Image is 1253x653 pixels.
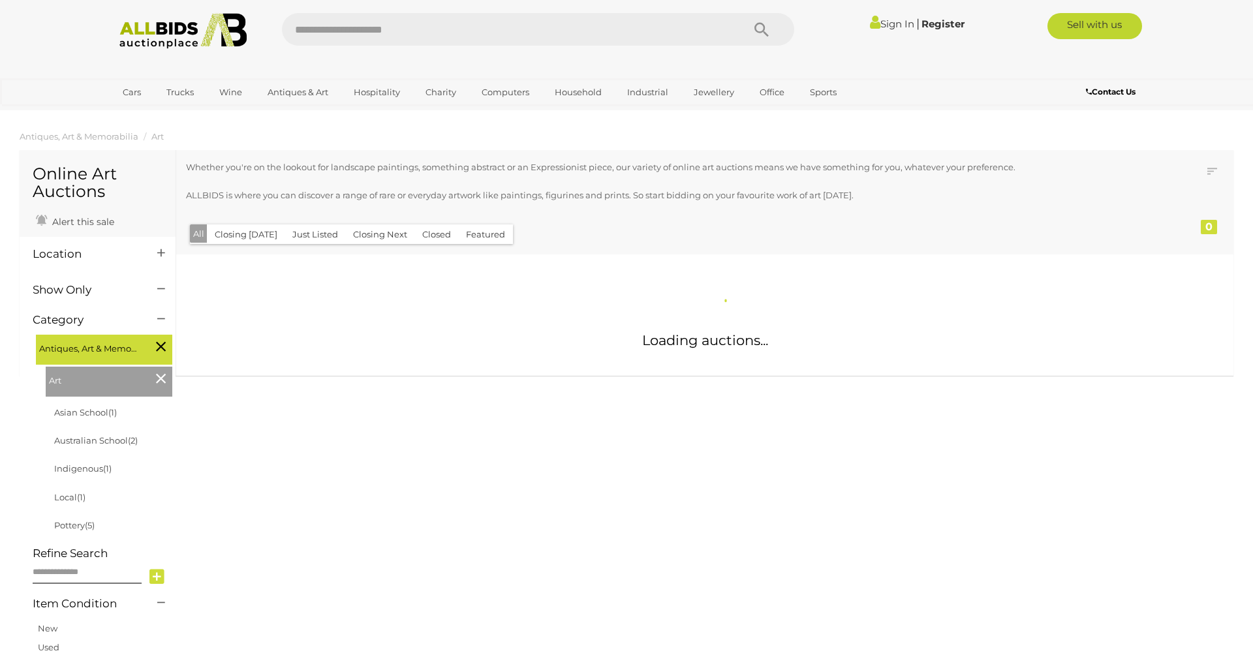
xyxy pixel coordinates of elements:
img: Allbids.com.au [112,13,254,49]
button: Closed [414,224,459,245]
a: Contact Us [1086,85,1139,99]
button: Closing Next [345,224,415,245]
a: Computers [473,82,538,103]
a: Indigenous(1) [54,463,112,474]
a: Cars [114,82,149,103]
button: Closing [DATE] [207,224,285,245]
span: (1) [77,492,85,502]
a: Jewellery [685,82,743,103]
a: Pottery(5) [54,520,95,530]
a: [GEOGRAPHIC_DATA] [114,103,224,125]
button: Just Listed [285,224,346,245]
a: Hospitality [345,82,409,103]
a: Art [151,131,164,142]
p: ALLBIDS is where you can discover a range of rare or everyday artwork like paintings, figurines a... [186,188,1128,203]
a: Antiques & Art [259,82,337,103]
h4: Location [33,248,138,260]
a: Household [546,82,610,103]
a: Charity [417,82,465,103]
span: (2) [128,435,138,446]
span: Loading auctions... [642,332,768,348]
p: Whether you're on the lookout for landscape paintings, something abstract or an Expressionist pie... [186,160,1128,175]
a: Alert this sale [33,211,117,230]
a: Used [38,642,59,652]
span: (5) [85,520,95,530]
a: Antiques, Art & Memorabilia [20,131,138,142]
button: Featured [458,224,513,245]
span: | [916,16,920,31]
span: Alert this sale [49,216,114,228]
a: Trucks [158,82,202,103]
h4: Refine Search [33,547,172,560]
a: Asian School(1) [54,407,117,418]
span: (1) [108,407,117,418]
a: Register [921,18,965,30]
a: New [38,623,57,633]
div: 0 [1201,220,1217,234]
a: Local(1) [54,492,85,502]
a: Industrial [619,82,677,103]
a: Wine [211,82,251,103]
h1: Online Art Auctions [33,165,162,201]
a: Sell with us [1047,13,1142,39]
h4: Category [33,314,138,326]
button: All [190,224,208,243]
a: Office [751,82,793,103]
a: Sports [801,82,845,103]
a: Sign In [870,18,914,30]
span: Antiques, Art & Memorabilia [39,338,137,356]
span: (1) [103,463,112,474]
h4: Show Only [33,284,138,296]
h4: Item Condition [33,598,138,610]
button: Search [729,13,794,46]
b: Contact Us [1086,87,1136,97]
a: Australian School(2) [54,435,138,446]
span: Art [49,370,147,388]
